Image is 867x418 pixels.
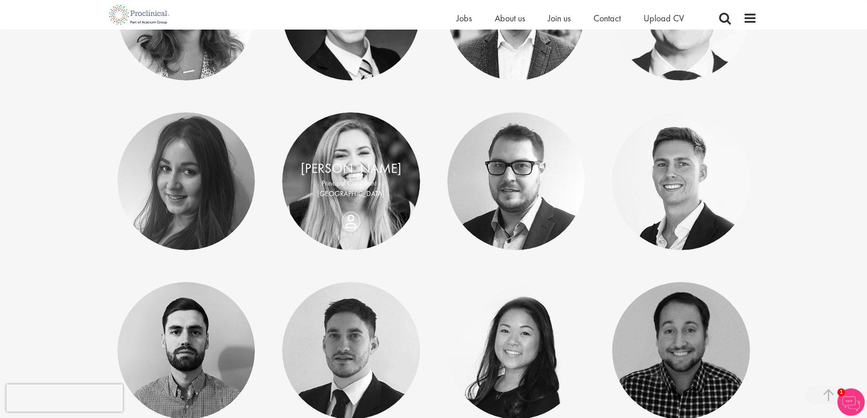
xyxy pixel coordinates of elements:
[301,160,401,177] a: [PERSON_NAME]
[495,12,525,24] a: About us
[644,12,684,24] a: Upload CV
[548,12,571,24] a: Join us
[593,12,621,24] a: Contact
[456,12,472,24] a: Jobs
[837,388,845,396] span: 1
[6,384,123,412] iframe: reCAPTCHA
[291,178,411,199] p: Principal Consultant - [GEOGRAPHIC_DATA]
[837,388,865,416] img: Chatbot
